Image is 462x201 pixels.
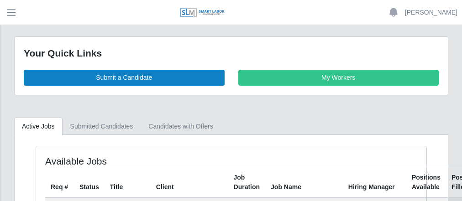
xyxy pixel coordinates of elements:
[63,118,141,135] a: Submitted Candidates
[105,167,151,198] th: Title
[238,70,439,86] a: My Workers
[405,8,457,17] a: [PERSON_NAME]
[74,167,105,198] th: Status
[24,46,439,61] div: Your Quick Links
[265,167,343,198] th: Job Name
[45,155,192,167] h4: Available Jobs
[24,70,225,86] a: Submit a Candidate
[151,167,228,198] th: Client
[14,118,63,135] a: Active Jobs
[45,167,74,198] th: Req #
[141,118,220,135] a: Candidates with Offers
[179,8,225,18] img: SLM Logo
[343,167,406,198] th: Hiring Manager
[228,167,266,198] th: Job Duration
[406,167,446,198] th: Positions Available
